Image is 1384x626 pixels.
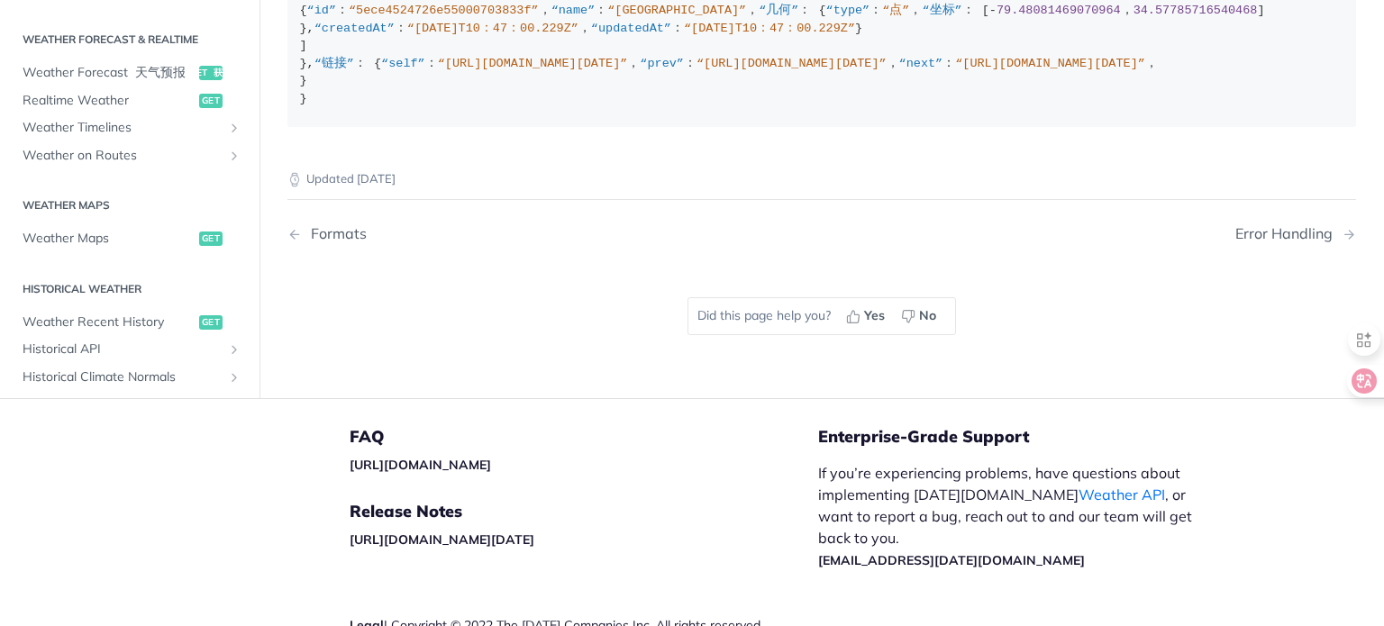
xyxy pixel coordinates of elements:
[697,57,887,70] span: “[URL][DOMAIN_NAME][DATE]”
[1079,485,1165,504] a: Weather API
[14,32,246,48] h2: Weather Forecast & realtime
[23,91,195,109] span: Realtime Weather
[199,93,223,107] span: get
[302,225,367,242] div: Formats
[864,306,885,325] span: Yes
[14,86,246,113] a: Realtime Weatherget
[826,4,870,17] span: “type”
[607,4,746,17] span: “[GEOGRAPHIC_DATA]”
[684,22,855,35] span: “[DATE]T10：47：00.229Z”
[199,66,223,80] span: get
[14,280,246,296] h2: Historical Weather
[23,119,223,137] span: Weather Timelines
[818,462,1211,570] p: If you’re experiencing problems, have questions about implementing [DATE][DOMAIN_NAME] , or want ...
[687,297,956,335] div: Did this page help you?
[1235,225,1356,242] a: Next Page: Error Handling
[14,308,246,335] a: Weather Recent Historyget
[1235,225,1342,242] div: Error Handling
[314,22,395,35] span: “createdAt”
[227,121,241,135] button: Show subpages for Weather Timelines
[23,146,223,164] span: Weather on Routes
[23,64,195,82] span: Weather Forecast
[199,231,223,246] span: get
[840,303,895,330] button: Yes
[23,368,223,386] span: Historical Climate Normals
[287,225,745,242] a: Previous Page: Formats
[640,57,684,70] span: “prev”
[895,303,946,330] button: No
[314,57,354,70] span: “链接”
[899,57,943,70] span: “next”
[919,306,936,325] span: No
[23,340,223,358] span: Historical API
[989,4,997,17] span: -
[591,22,671,35] span: “updatedAt”
[227,342,241,357] button: Show subpages for Historical API
[349,4,539,17] span: “5ece4524726e55000703833f”
[922,4,961,17] span: “坐标”
[287,207,1356,260] nav: Pagination Controls
[381,57,425,70] span: “self”
[14,59,246,86] a: Weather Forecast 天气预报get 获取
[199,314,223,329] span: get
[350,426,818,448] h5: FAQ
[818,426,1240,448] h5: Enterprise-Grade Support
[350,501,818,522] h5: Release Notes
[955,57,1145,70] span: “[URL][DOMAIN_NAME][DATE]”
[214,67,232,78] font: 获取
[14,114,246,141] a: Weather TimelinesShow subpages for Weather Timelines
[438,57,628,70] span: “[URL][DOMAIN_NAME][DATE]”
[350,457,491,473] a: [URL][DOMAIN_NAME]
[759,4,798,17] span: “几何”
[14,197,246,213] h2: Weather Maps
[14,336,246,363] a: Historical APIShow subpages for Historical API
[1134,4,1258,17] span: 34.57785716540468
[14,364,246,391] a: Historical Climate NormalsShow subpages for Historical Climate Normals
[818,552,1085,568] a: [EMAIL_ADDRESS][DATE][DOMAIN_NAME]
[551,4,596,17] span: “name”
[350,531,534,548] a: [URL][DOMAIN_NAME][DATE]
[227,148,241,162] button: Show subpages for Weather on Routes
[997,4,1121,17] span: 79.48081469070964
[23,313,195,331] span: Weather Recent History
[227,370,241,385] button: Show subpages for Historical Climate Normals
[882,4,909,17] span: “点”
[287,170,1356,188] p: Updated [DATE]
[14,225,246,252] a: Weather Mapsget
[307,4,336,17] span: “id”
[14,141,246,168] a: Weather on RoutesShow subpages for Weather on Routes
[23,230,195,248] span: Weather Maps
[135,64,186,80] font: 天气预报
[407,22,578,35] span: “[DATE]T10：47：00.229Z”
